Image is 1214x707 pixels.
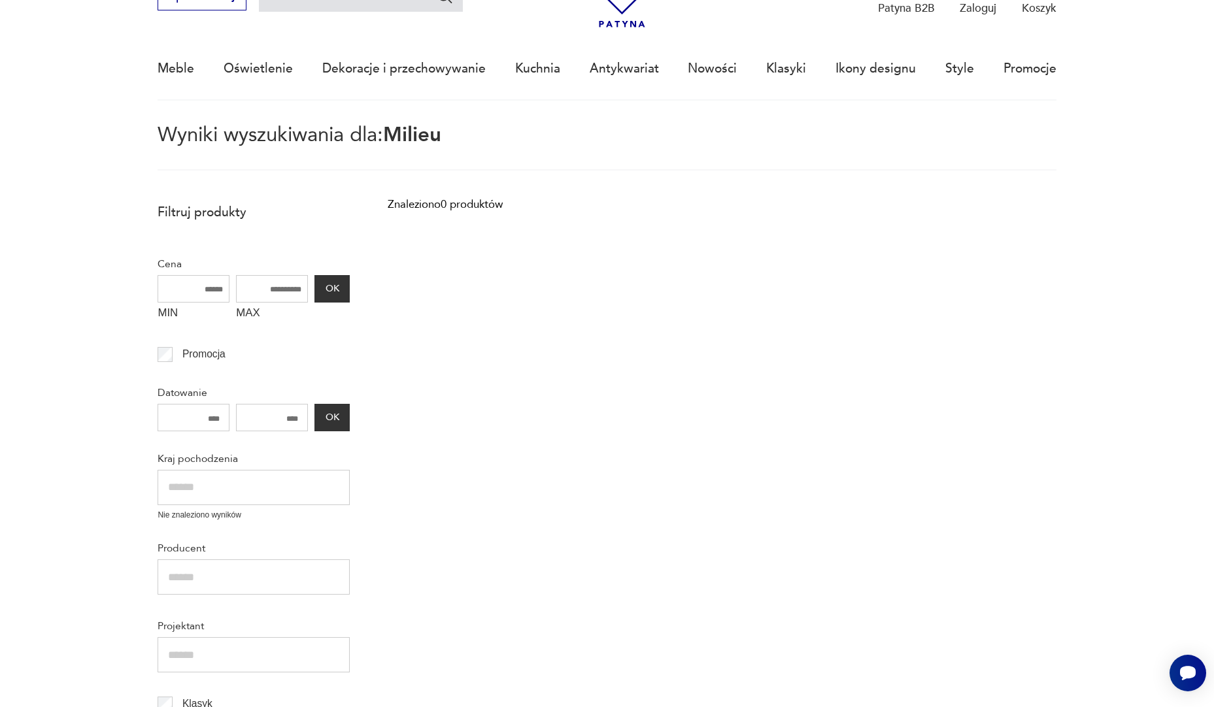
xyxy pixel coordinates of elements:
a: Dekoracje i przechowywanie [322,39,486,99]
p: Kraj pochodzenia [158,450,350,467]
p: Datowanie [158,384,350,401]
p: Projektant [158,617,350,634]
a: Meble [158,39,194,99]
p: Koszyk [1022,1,1056,16]
a: Ikony designu [835,39,916,99]
p: Nie znaleziono wyników [158,509,350,521]
p: Producent [158,540,350,557]
a: Nowości [688,39,737,99]
p: Zaloguj [960,1,996,16]
a: Style [945,39,974,99]
p: Wyniki wyszukiwania dla: [158,125,1056,171]
a: Kuchnia [515,39,560,99]
a: Promocje [1003,39,1056,99]
button: OK [314,275,350,303]
p: Promocja [182,346,226,363]
p: Filtruj produkty [158,204,350,221]
a: Antykwariat [590,39,659,99]
span: Milieu [383,121,441,148]
p: Cena [158,255,350,272]
label: MIN [158,303,229,327]
a: Klasyki [766,39,806,99]
label: MAX [236,303,308,327]
iframe: Smartsupp widget button [1170,655,1206,691]
p: Patyna B2B [878,1,935,16]
button: OK [314,404,350,431]
a: Oświetlenie [224,39,293,99]
div: Znaleziono 0 produktów [388,196,503,213]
